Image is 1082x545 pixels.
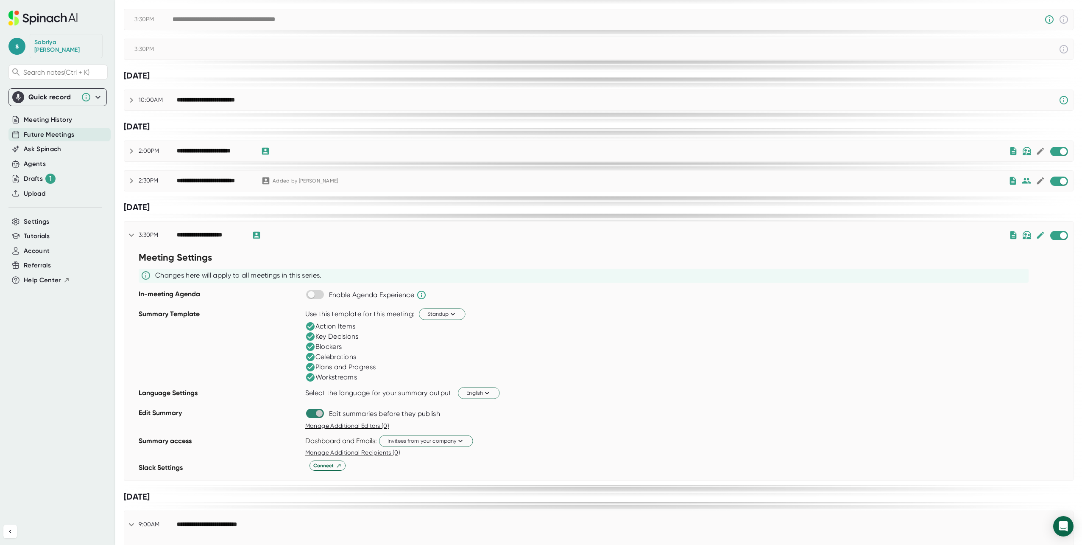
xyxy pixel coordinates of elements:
[139,521,177,528] div: 9:00AM
[24,130,74,140] button: Future Meetings
[1059,44,1069,54] svg: This event has already passed
[139,406,301,434] div: Edit Summary
[124,492,1074,502] div: [DATE]
[427,310,457,318] span: Standup
[419,308,466,320] button: Standup
[1059,95,1069,105] svg: Spinach requires a video conference link.
[305,437,377,445] div: Dashboard and Emails:
[305,362,376,372] div: Plans and Progress
[134,16,173,23] div: 3:30PM
[155,271,322,280] div: Changes here will apply to all meetings in this series.
[8,38,25,55] span: s
[305,421,389,430] button: Manage Additional Editors (0)
[24,174,56,184] div: Drafts
[329,410,440,418] div: Edit summaries before they publish
[139,307,301,386] div: Summary Template
[139,177,177,185] div: 2:30PM
[24,246,50,256] button: Account
[305,372,357,382] div: Workstreams
[139,287,301,307] div: In-meeting Agenda
[45,174,56,184] div: 1
[305,422,389,429] span: Manage Additional Editors (0)
[1059,14,1069,25] svg: This event has already passed
[1022,147,1032,155] img: internal-only.bf9814430b306fe8849ed4717edd4846.svg
[124,39,1073,59] div: 3:30PM
[24,275,70,285] button: Help Center
[305,389,452,397] div: Select the language for your summary output
[305,331,359,342] div: Key Decisions
[3,525,17,538] button: Collapse sidebar
[139,249,301,269] div: Meeting Settings
[379,435,473,447] button: Invitees from your company
[466,389,491,397] span: English
[139,231,177,239] div: 3:30PM
[24,174,56,184] button: Drafts 1
[34,39,98,53] div: Sabriya McKoy
[329,291,414,299] div: Enable Agenda Experience
[388,437,465,445] span: Invitees from your company
[1044,14,1054,25] svg: Someone has manually disabled Spinach from this meeting.
[24,217,50,227] button: Settings
[28,93,77,101] div: Quick record
[12,89,103,106] div: Quick record
[139,96,177,104] div: 10:00AM
[305,448,400,457] button: Manage Additional Recipients (0)
[139,461,301,480] div: Slack Settings
[24,159,46,169] button: Agents
[305,321,356,331] div: Action Items
[139,147,177,155] div: 2:00PM
[139,434,301,461] div: Summary access
[124,202,1074,213] div: [DATE]
[24,115,72,125] button: Meeting History
[1022,231,1032,239] img: internal-only.bf9814430b306fe8849ed4717edd4846.svg
[1053,516,1074,537] div: Open Intercom Messenger
[24,144,61,154] button: Ask Spinach
[313,462,342,469] span: Connect
[139,386,301,406] div: Language Settings
[273,178,338,184] div: Added by [PERSON_NAME]
[305,342,342,352] div: Blockers
[134,45,173,53] div: 3:30PM
[124,70,1074,81] div: [DATE]
[310,461,346,471] button: Connect
[458,387,499,399] button: English
[305,352,357,362] div: Celebrations
[305,449,400,456] span: Manage Additional Recipients (0)
[23,68,105,76] span: Search notes (Ctrl + K)
[24,231,50,241] button: Tutorials
[124,121,1074,132] div: [DATE]
[24,261,51,270] button: Referrals
[416,290,427,300] svg: Spinach will help run the agenda and keep track of time
[24,275,61,285] span: Help Center
[305,310,415,318] div: Use this template for this meeting:
[24,189,45,199] button: Upload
